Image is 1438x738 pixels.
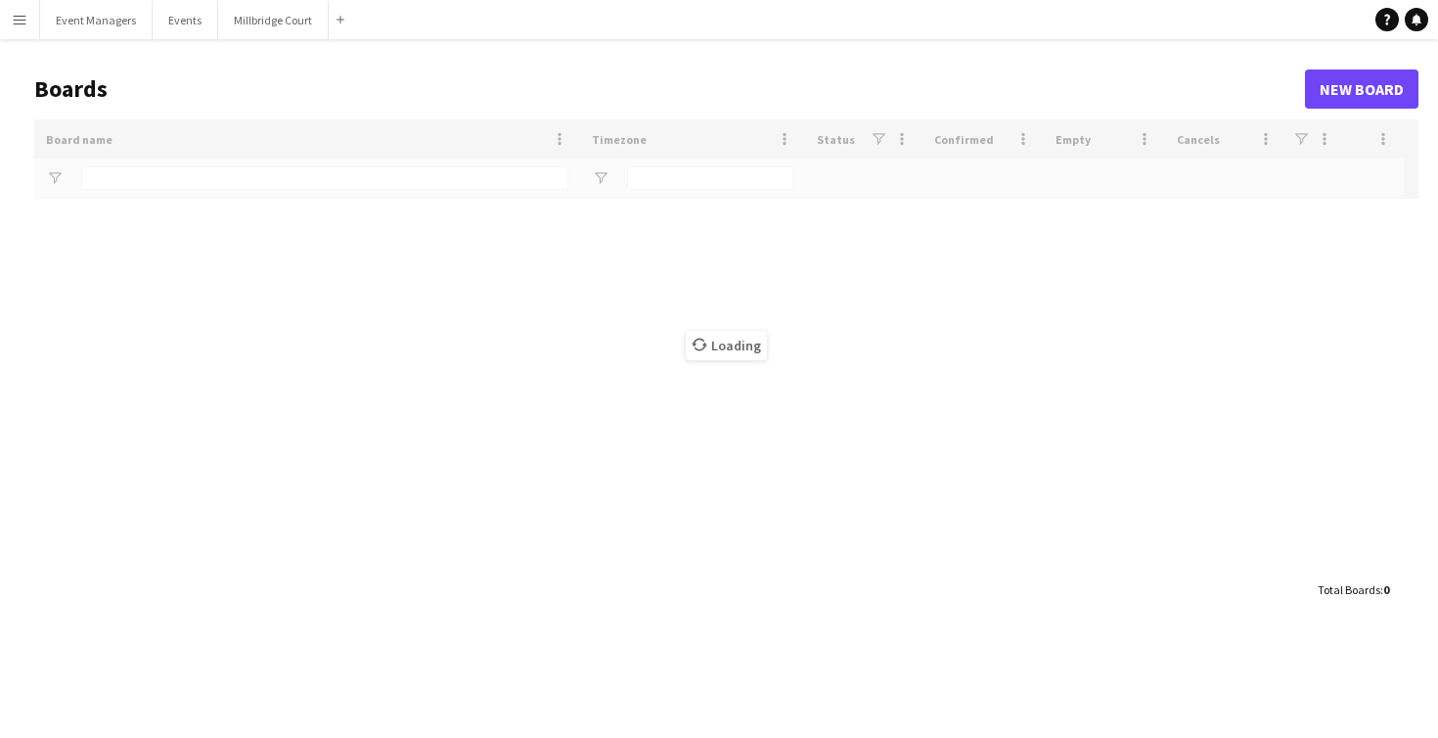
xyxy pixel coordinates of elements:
[1318,571,1389,609] div: :
[1318,582,1380,597] span: Total Boards
[218,1,329,39] button: Millbridge Court
[1383,582,1389,597] span: 0
[40,1,153,39] button: Event Managers
[153,1,218,39] button: Events
[686,331,767,360] span: Loading
[1305,69,1418,109] a: New Board
[34,74,1305,104] h1: Boards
